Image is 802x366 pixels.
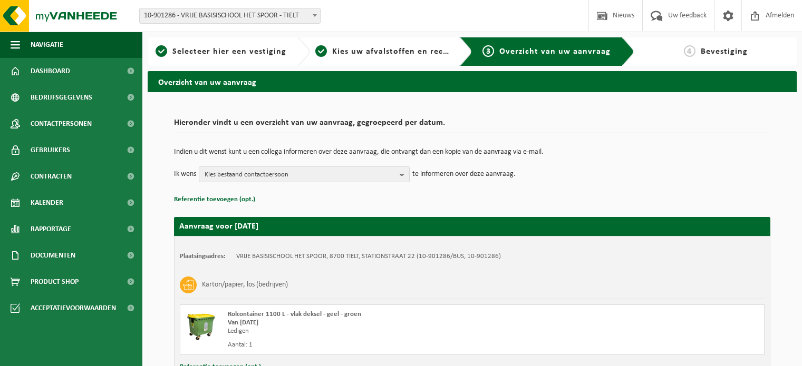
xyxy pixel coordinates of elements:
[172,47,286,56] span: Selecteer hier een vestiging
[236,252,501,261] td: VRIJE BASISISCHOOL HET SPOOR, 8700 TIELT, STATIONSTRAAT 22 (10-901286/BUS, 10-901286)
[139,8,321,24] span: 10-901286 - VRIJE BASISISCHOOL HET SPOOR - TIELT
[179,222,258,231] strong: Aanvraag voor [DATE]
[31,190,63,216] span: Kalender
[228,341,515,349] div: Aantal: 1
[174,118,770,133] h2: Hieronder vindt u een overzicht van uw aanvraag, gegroepeerd per datum.
[148,71,797,92] h2: Overzicht van uw aanvraag
[332,47,477,56] span: Kies uw afvalstoffen en recipiënten
[186,310,217,342] img: WB-1100-HPE-GN-50.png
[31,32,63,58] span: Navigatie
[31,84,92,111] span: Bedrijfsgegevens
[174,166,196,182] p: Ik wens
[31,137,70,163] span: Gebruikers
[202,276,288,293] h3: Karton/papier, los (bedrijven)
[140,8,320,23] span: 10-901286 - VRIJE BASISISCHOOL HET SPOOR - TIELT
[31,295,116,321] span: Acceptatievoorwaarden
[412,166,516,182] p: te informeren over deze aanvraag.
[31,269,79,295] span: Product Shop
[31,216,71,242] span: Rapportage
[701,47,748,56] span: Bevestiging
[205,167,395,183] span: Kies bestaand contactpersoon
[31,58,70,84] span: Dashboard
[228,319,258,326] strong: Van [DATE]
[499,47,611,56] span: Overzicht van uw aanvraag
[180,253,226,260] strong: Plaatsingsadres:
[174,149,770,156] p: Indien u dit wenst kunt u een collega informeren over deze aanvraag, die ontvangt dan een kopie v...
[228,311,361,318] span: Rolcontainer 1100 L - vlak deksel - geel - groen
[315,45,451,58] a: 2Kies uw afvalstoffen en recipiënten
[174,193,255,206] button: Referentie toevoegen (opt.)
[31,111,92,137] span: Contactpersonen
[315,45,327,57] span: 2
[31,163,72,190] span: Contracten
[684,45,695,57] span: 4
[31,242,75,269] span: Documenten
[199,166,410,182] button: Kies bestaand contactpersoon
[156,45,167,57] span: 1
[228,327,515,335] div: Ledigen
[153,45,289,58] a: 1Selecteer hier een vestiging
[482,45,494,57] span: 3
